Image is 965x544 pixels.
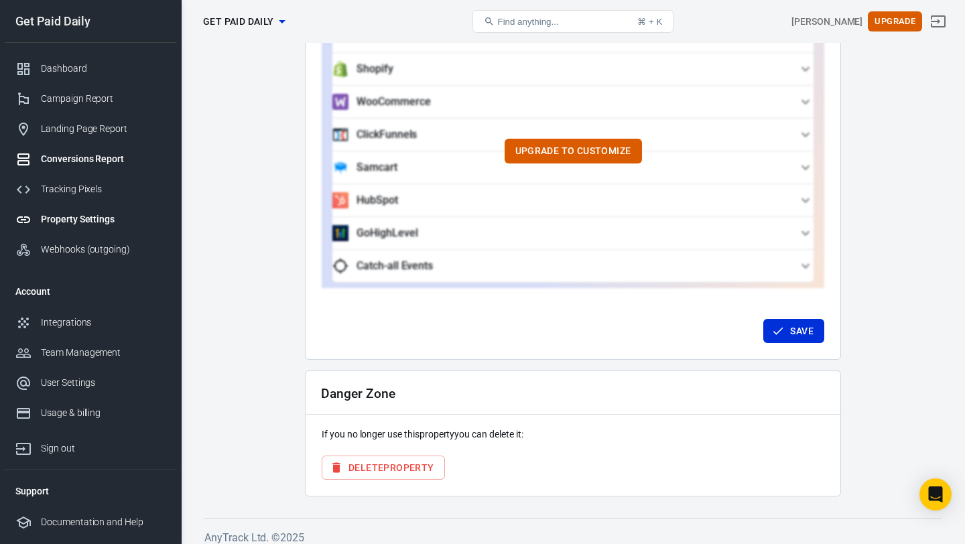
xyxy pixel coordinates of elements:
div: Conversions Report [41,152,166,166]
a: Landing Page Report [5,114,176,144]
div: Account id: VKdrdYJY [791,15,862,29]
div: Usage & billing [41,406,166,420]
button: DeleteProperty [322,456,445,480]
div: Landing Page Report [41,122,166,136]
a: Webhooks (outgoing) [5,234,176,265]
li: Account [5,275,176,308]
div: Dashboard [41,62,166,76]
a: Campaign Report [5,84,176,114]
div: User Settings [41,376,166,390]
div: Campaign Report [41,92,166,106]
div: Get Paid Daily [5,15,176,27]
a: Conversions Report [5,144,176,174]
div: Integrations [41,316,166,330]
button: Get Paid Daily [198,9,290,34]
div: Webhooks (outgoing) [41,243,166,257]
div: ⌘ + K [637,17,662,27]
a: Integrations [5,308,176,338]
button: Save [763,319,824,344]
button: Upgrade [868,11,922,32]
h2: Danger Zone [321,387,395,401]
div: Property Settings [41,212,166,226]
a: Dashboard [5,54,176,84]
span: Get Paid Daily [203,13,274,30]
div: Documentation and Help [41,515,166,529]
div: Tracking Pixels [41,182,166,196]
p: If you no longer use this property you can delete it: [322,427,824,441]
div: Team Management [41,346,166,360]
li: Support [5,475,176,507]
a: User Settings [5,368,176,398]
a: Property Settings [5,204,176,234]
a: Team Management [5,338,176,368]
a: Sign out [5,428,176,464]
button: Find anything...⌘ + K [472,10,673,33]
div: Open Intercom Messenger [919,478,952,511]
a: Sign out [922,5,954,38]
span: Find anything... [497,17,558,27]
button: Upgrade to customize [505,139,642,163]
div: Sign out [41,441,166,456]
a: Usage & billing [5,398,176,428]
a: Tracking Pixels [5,174,176,204]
